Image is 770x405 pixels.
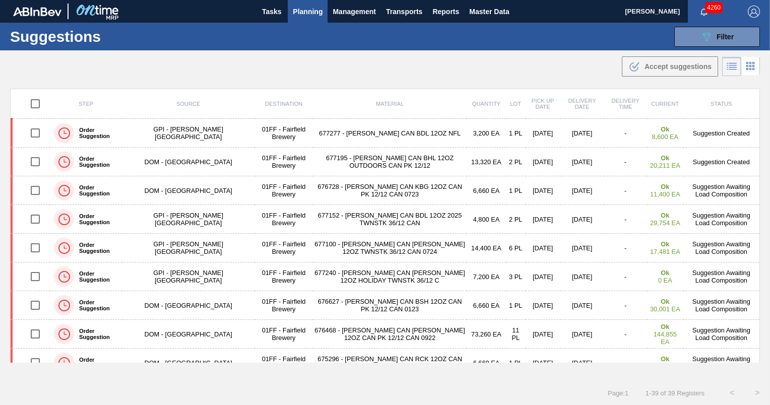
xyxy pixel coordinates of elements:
[176,101,201,107] span: Source
[652,133,678,141] span: 8,600 EA
[683,176,760,205] td: Suggestion Awaiting Load Composition
[683,148,760,176] td: Suggestion Created
[748,6,760,18] img: Logout
[658,277,672,284] span: 0 EA
[122,205,254,234] td: GPI - [PERSON_NAME][GEOGRAPHIC_DATA]
[313,176,467,205] td: 676728 - [PERSON_NAME] CAN KBG 12OZ CAN PK 12/12 CAN 0723
[467,148,506,176] td: 13,320 EA
[560,262,604,291] td: [DATE]
[13,7,61,16] img: TNhmsLtSVTkK8tSr43FrP2fwEKptu5GPRR3wAAAABJRU5ErkJggg==
[560,320,604,349] td: [DATE]
[313,205,467,234] td: 677152 - [PERSON_NAME] CAN BDL 12OZ 2025 TWNSTK 36/12 CAN
[506,176,526,205] td: 1 PL
[11,205,760,234] a: Order SuggestionGPI - [PERSON_NAME][GEOGRAPHIC_DATA]01FF - Fairfield Brewery677152 - [PERSON_NAME...
[722,57,741,76] div: List Vision
[74,271,118,283] label: Order Suggestion
[661,355,669,363] strong: Ok
[122,320,254,349] td: DOM - [GEOGRAPHIC_DATA]
[532,98,554,110] span: Pick up Date
[122,349,254,377] td: DOM - [GEOGRAPHIC_DATA]
[467,205,506,234] td: 4,800 EA
[506,119,526,148] td: 1 PL
[506,205,526,234] td: 2 PL
[645,62,712,71] span: Accept suggestions
[604,291,647,320] td: -
[688,5,720,19] button: Notifications
[560,205,604,234] td: [DATE]
[560,291,604,320] td: [DATE]
[717,33,734,41] span: Filter
[604,119,647,148] td: -
[467,176,506,205] td: 6,660 EA
[467,320,506,349] td: 73,260 EA
[122,291,254,320] td: DOM - [GEOGRAPHIC_DATA]
[650,248,680,255] span: 17,481 EA
[74,299,118,311] label: Order Suggestion
[313,262,467,291] td: 677240 - [PERSON_NAME] CAN [PERSON_NAME] 12OZ HOLIDAY TWNSTK 36/12 C
[293,6,323,18] span: Planning
[79,101,93,107] span: Step
[432,6,459,18] span: Reports
[560,349,604,377] td: [DATE]
[11,291,760,320] a: Order SuggestionDOM - [GEOGRAPHIC_DATA]01FF - Fairfield Brewery676627 - [PERSON_NAME] CAN BSH 12O...
[604,234,647,262] td: -
[11,148,760,176] a: Order SuggestionDOM - [GEOGRAPHIC_DATA]01FF - Fairfield Brewery677195 - [PERSON_NAME] CAN BHL 12O...
[254,291,313,320] td: 01FF - Fairfield Brewery
[265,101,302,107] span: Destination
[683,119,760,148] td: Suggestion Created
[683,349,760,377] td: Suggestion Awaiting Load Composition
[526,176,560,205] td: [DATE]
[683,234,760,262] td: Suggestion Awaiting Load Composition
[254,148,313,176] td: 01FF - Fairfield Brewery
[467,349,506,377] td: 6,660 EA
[661,269,669,277] strong: Ok
[11,320,760,349] a: Order SuggestionDOM - [GEOGRAPHIC_DATA]01FF - Fairfield Brewery676468 - [PERSON_NAME] CAN [PERSON...
[526,291,560,320] td: [DATE]
[11,262,760,291] a: Order SuggestionGPI - [PERSON_NAME][GEOGRAPHIC_DATA]01FF - Fairfield Brewery677240 - [PERSON_NAME...
[683,205,760,234] td: Suggestion Awaiting Load Composition
[11,349,760,377] a: Order SuggestionDOM - [GEOGRAPHIC_DATA]01FF - Fairfield Brewery675296 - [PERSON_NAME] CAN RCK 12O...
[74,242,118,254] label: Order Suggestion
[506,349,526,377] td: 1 PL
[472,101,501,107] span: Quantity
[622,56,718,77] button: Accept suggestions
[661,154,669,162] strong: Ok
[644,389,704,397] span: 1 - 39 of 39 Registers
[661,298,669,305] strong: Ok
[604,205,647,234] td: -
[122,234,254,262] td: GPI - [PERSON_NAME][GEOGRAPHIC_DATA]
[261,6,283,18] span: Tasks
[650,162,680,169] span: 20,211 EA
[651,101,679,107] span: Current
[683,320,760,349] td: Suggestion Awaiting Load Composition
[506,234,526,262] td: 6 PL
[122,148,254,176] td: DOM - [GEOGRAPHIC_DATA]
[254,176,313,205] td: 01FF - Fairfield Brewery
[604,349,647,377] td: -
[604,176,647,205] td: -
[254,320,313,349] td: 01FF - Fairfield Brewery
[526,148,560,176] td: [DATE]
[560,234,604,262] td: [DATE]
[313,234,467,262] td: 677100 - [PERSON_NAME] CAN [PERSON_NAME] 12OZ TWNSTK 36/12 CAN 0724
[661,212,669,219] strong: Ok
[510,101,521,107] span: Lot
[313,119,467,148] td: 677277 - [PERSON_NAME] CAN BDL 12OZ NFL
[467,291,506,320] td: 6,660 EA
[705,2,723,13] span: 4260
[11,176,760,205] a: Order SuggestionDOM - [GEOGRAPHIC_DATA]01FF - Fairfield Brewery676728 - [PERSON_NAME] CAN KBG 12O...
[661,125,669,133] strong: Ok
[526,234,560,262] td: [DATE]
[711,101,732,107] span: Status
[526,119,560,148] td: [DATE]
[313,349,467,377] td: 675296 - [PERSON_NAME] CAN RCK 12OZ CAN PK 12/12 CAN 0620
[654,330,677,346] span: 144,855 EA
[376,101,404,107] span: Material
[74,357,118,369] label: Order Suggestion
[333,6,376,18] span: Management
[467,262,506,291] td: 7,200 EA
[650,305,680,313] span: 30,001 EA
[608,389,628,397] span: Page : 1
[568,98,596,110] span: Delivery Date
[467,119,506,148] td: 3,200 EA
